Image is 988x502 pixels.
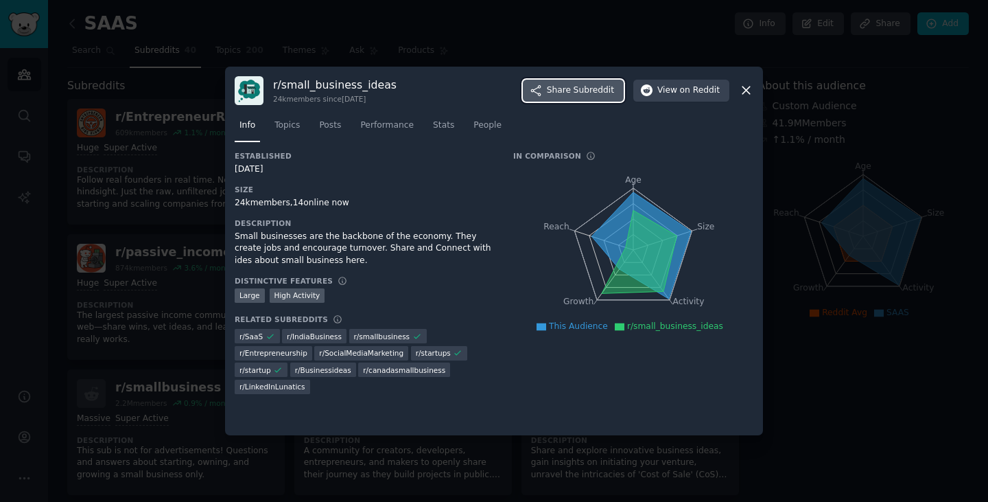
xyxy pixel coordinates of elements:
[235,315,328,324] h3: Related Subreddits
[513,151,581,161] h3: In Comparison
[697,221,714,231] tspan: Size
[547,84,614,97] span: Share
[270,288,325,303] div: High Activity
[239,348,307,358] span: r/ Entrepreneurship
[235,151,494,161] h3: Established
[235,185,494,194] h3: Size
[235,197,494,209] div: 24k members, 14 online now
[574,84,614,97] span: Subreddit
[673,297,705,306] tspan: Activity
[235,231,494,267] div: Small businesses are the backbone of the economy. They create jobs and encourage turnover. Share ...
[235,218,494,228] h3: Description
[239,382,305,391] span: r/ LinkedInLunatics
[680,84,720,97] span: on Reddit
[523,80,624,102] button: ShareSubreddit
[273,94,397,104] div: 24k members since [DATE]
[273,78,397,92] h3: r/ small_business_ideas
[473,119,502,132] span: People
[627,321,723,331] span: r/small_business_ideas
[295,365,351,375] span: r/ Businessideas
[235,288,265,303] div: Large
[314,115,346,143] a: Posts
[563,297,593,306] tspan: Growth
[239,119,255,132] span: Info
[428,115,459,143] a: Stats
[274,119,300,132] span: Topics
[469,115,506,143] a: People
[633,80,729,102] button: Viewon Reddit
[319,348,403,358] span: r/ SocialMediaMarketing
[543,221,569,231] tspan: Reach
[549,321,608,331] span: This Audience
[354,332,410,341] span: r/ smallbusiness
[363,365,445,375] span: r/ canadasmallbusiness
[433,119,454,132] span: Stats
[657,84,720,97] span: View
[235,276,333,286] h3: Distinctive Features
[235,115,260,143] a: Info
[416,348,451,358] span: r/ startups
[319,119,341,132] span: Posts
[625,175,642,185] tspan: Age
[355,115,419,143] a: Performance
[239,332,263,341] span: r/ SaaS
[360,119,414,132] span: Performance
[270,115,305,143] a: Topics
[235,76,263,105] img: small_business_ideas
[235,163,494,176] div: [DATE]
[287,332,342,341] span: r/ IndiaBusiness
[239,365,271,375] span: r/ startup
